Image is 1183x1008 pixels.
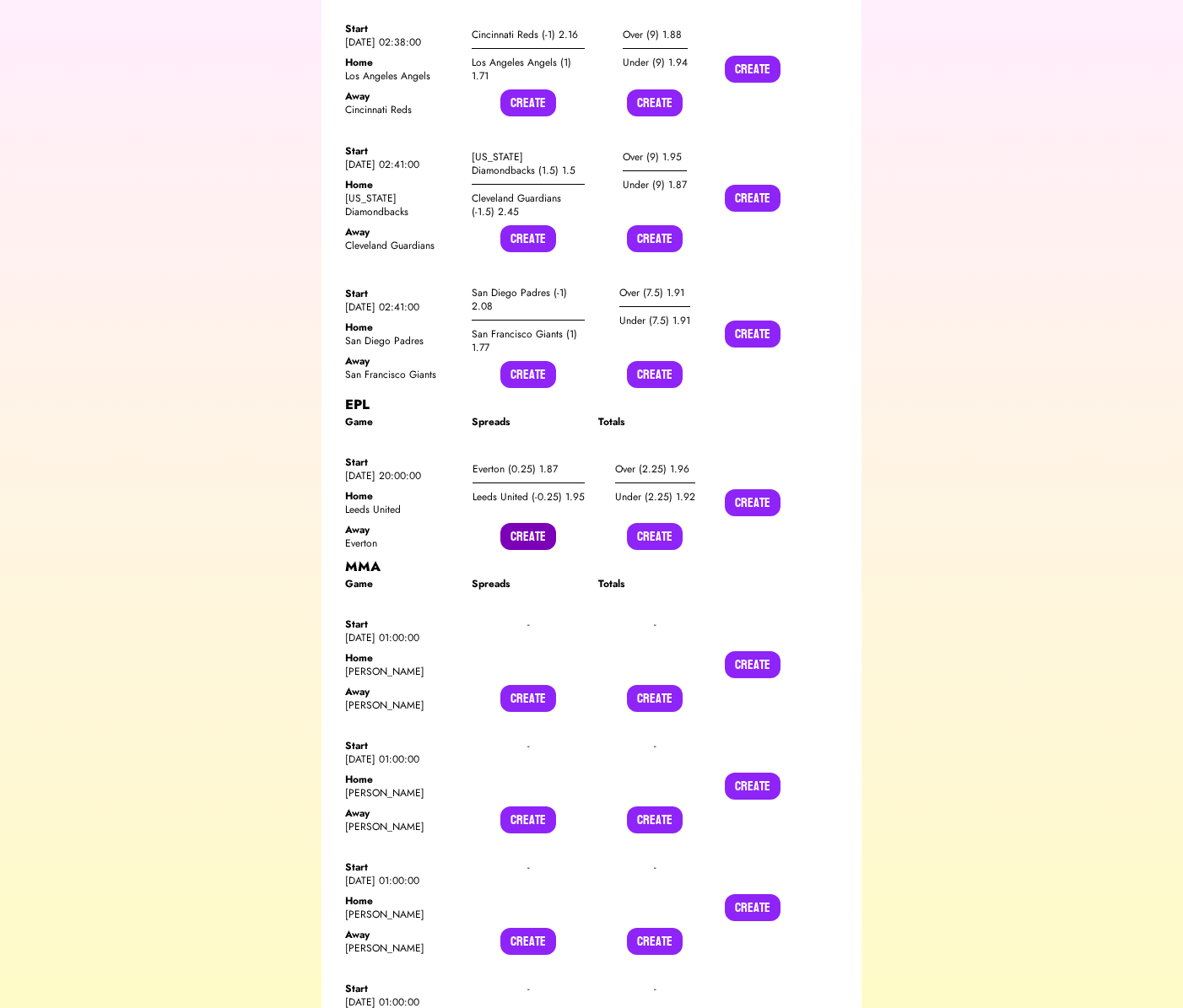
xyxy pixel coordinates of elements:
[472,279,585,321] div: San Diego Padres (-1) 2.08
[654,617,656,631] div: -
[345,489,458,503] div: Home
[345,22,458,35] div: Start
[345,178,458,191] div: Home
[345,455,458,469] div: Start
[345,536,458,550] div: Everton
[500,806,556,833] button: Create
[345,982,458,995] div: Start
[345,69,458,83] div: Los Angeles Angels
[345,321,458,334] div: Home
[345,56,458,69] div: Home
[527,617,530,631] div: -
[527,860,530,874] div: -
[473,483,585,510] div: Leeds United (-0.25) 1.95
[500,928,556,955] button: Create
[345,191,458,218] div: [US_STATE] Diamondbacks
[725,489,781,516] button: Create
[627,806,683,833] button: Create
[345,89,458,103] div: Away
[345,103,458,116] div: Cincinnati Reds
[345,239,458,252] div: Cleveland Guardians
[345,577,458,590] div: Game
[345,503,458,516] div: Leeds United
[623,171,687,198] div: Under (9) 1.87
[345,894,458,908] div: Home
[345,225,458,239] div: Away
[623,49,688,76] div: Under (9) 1.94
[619,307,690,334] div: Under (7.5) 1.91
[345,806,458,820] div: Away
[598,577,711,590] div: Totals
[623,143,687,171] div: Over (9) 1.95
[615,483,695,510] div: Under (2.25) 1.92
[345,144,458,158] div: Start
[345,908,458,921] div: [PERSON_NAME]
[598,415,711,429] div: Totals
[345,739,458,752] div: Start
[472,185,585,225] div: Cleveland Guardians (-1.5) 2.45
[627,89,683,116] button: Create
[345,395,838,415] div: EPL
[500,361,556,388] button: Create
[473,455,585,483] div: Everton (0.25) 1.87
[654,860,656,874] div: -
[345,557,838,577] div: MMA
[345,698,458,712] div: [PERSON_NAME]
[627,928,683,955] button: Create
[345,287,458,300] div: Start
[345,786,458,800] div: [PERSON_NAME]
[345,651,458,665] div: Home
[345,773,458,786] div: Home
[345,941,458,955] div: [PERSON_NAME]
[725,894,781,921] button: Create
[527,982,530,995] div: -
[472,415,585,429] div: Spreads
[627,685,683,712] button: Create
[500,523,556,550] button: Create
[627,225,683,252] button: Create
[345,368,458,381] div: San Francisco Giants
[623,21,688,49] div: Over (9) 1.88
[345,820,458,833] div: [PERSON_NAME]
[627,523,683,550] button: Create
[345,665,458,678] div: [PERSON_NAME]
[345,617,458,631] div: Start
[472,321,585,361] div: San Francisco Giants (1) 1.77
[725,185,781,212] button: Create
[500,89,556,116] button: Create
[500,225,556,252] button: Create
[345,752,458,766] div: [DATE] 01:00:00
[345,685,458,698] div: Away
[527,739,530,752] div: -
[345,354,458,368] div: Away
[654,982,656,995] div: -
[725,773,781,800] button: Create
[345,860,458,874] div: Start
[472,21,585,49] div: Cincinnati Reds (-1) 2.16
[345,523,458,536] div: Away
[345,334,458,348] div: San Diego Padres
[345,300,458,314] div: [DATE] 02:41:00
[627,361,683,388] button: Create
[345,928,458,941] div: Away
[725,651,781,678] button: Create
[619,279,690,307] div: Over (7.5) 1.91
[472,49,585,89] div: Los Angeles Angels (1) 1.71
[725,321,781,348] button: Create
[472,143,585,185] div: [US_STATE] Diamondbacks (1.5) 1.5
[472,577,585,590] div: Spreads
[345,415,458,429] div: Game
[345,631,458,644] div: [DATE] 01:00:00
[725,56,781,83] button: Create
[345,158,458,171] div: [DATE] 02:41:00
[500,685,556,712] button: Create
[654,739,656,752] div: -
[345,35,458,49] div: [DATE] 02:38:00
[345,874,458,887] div: [DATE] 01:00:00
[615,455,695,483] div: Over (2.25) 1.96
[345,469,458,482] div: [DATE] 20:00:00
